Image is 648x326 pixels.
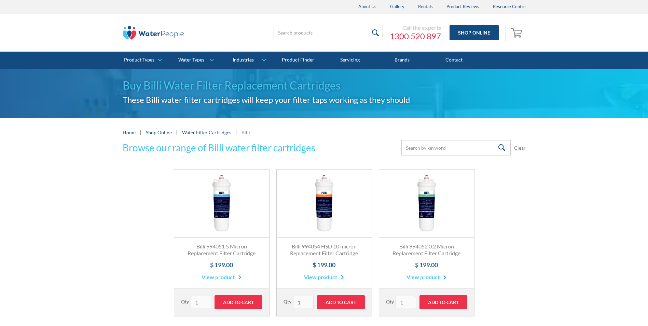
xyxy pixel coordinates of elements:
a: Water Types [168,52,220,69]
div: Call the experts [390,24,441,31]
a: Shop Online [450,25,499,40]
div: Water Types [178,57,204,63]
a: Brands [376,52,428,69]
label: Qty [386,298,394,305]
img: The Water People [123,26,184,40]
h3: Billi 994052 0.2 Micron Replacement Filter Cartridge [386,243,467,257]
a: View product [304,273,344,281]
a: View product [202,273,242,281]
div: Billi [242,129,250,136]
a: 1300 520 897 [390,31,441,41]
input: Add to Cart [419,295,467,309]
a: Water Filter Cartridges [182,130,231,135]
div: Industries [233,57,254,63]
a: Open cart [509,25,526,41]
label: Qty [284,298,291,305]
input: Search products [274,25,383,40]
a: Clear [514,144,526,151]
h2: These Billi water filter cartridges will keep your filter taps working as they should [123,94,526,106]
a: View product [406,273,446,281]
a: Product Finder [272,52,324,69]
div: | [139,128,142,136]
input: Add to Cart [215,295,262,309]
h4: $ 199.00 [386,260,467,270]
form: Email Form [401,140,526,155]
div: Product Types [124,57,154,63]
label: Qty [181,298,189,305]
a: Product Types [116,52,168,69]
h4: $ 199.00 [284,260,365,270]
div: List [123,316,526,322]
h3: Billi 994051 5 Micron Replacement Filter Cartridge [181,243,262,257]
a: Contact [428,52,480,69]
a: Servicing [324,52,376,69]
a: Shop Online [146,129,172,136]
h4: $ 199.00 [181,260,262,270]
a: Home [123,129,136,136]
img: shopping cart [511,27,524,38]
input: Search by keyword [401,140,511,155]
iframe: podium webchat widget bubble [580,292,648,326]
h3: Billi 994054 HSD 10 micron Replacement Filter Cartridge [284,243,365,257]
div: | [235,128,238,136]
a: Industries [220,52,272,69]
h3: Browse our range of Billi water filter cartridges [123,140,315,155]
div: | [175,128,179,136]
input: Add to Cart [317,295,365,309]
h1: Buy Billi Water Filter Replacement Cartridges [123,77,526,94]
